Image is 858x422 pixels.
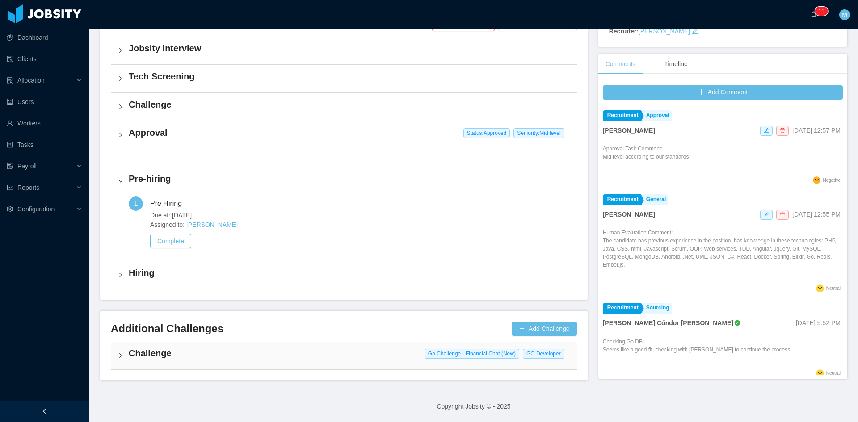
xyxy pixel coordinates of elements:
[642,303,672,314] a: Sourcing
[7,29,82,46] a: icon: pie-chartDashboard
[150,234,191,248] button: Complete
[780,212,785,217] i: icon: delete
[7,50,82,68] a: icon: auditClients
[792,127,841,134] span: [DATE] 12:57 PM
[603,85,843,100] button: icon: plusAdd Comment
[815,7,828,16] sup: 11
[780,128,785,133] i: icon: delete
[692,28,698,34] i: icon: edit
[642,110,672,121] a: Approval
[111,261,577,289] div: icon: rightHiring
[821,7,824,16] p: 1
[603,229,843,282] div: Human Evaluation Comment:
[111,65,577,92] div: icon: rightTech Screening
[826,286,841,291] span: Neutral
[764,128,769,133] i: icon: edit
[118,353,123,358] i: icon: right
[523,349,564,359] span: GO Developer
[603,145,689,174] div: Approval Task Comment:
[7,206,13,212] i: icon: setting
[425,349,519,359] span: Go Challenge - Financial Chat (New)
[111,342,577,369] div: icon: rightChallenge
[826,371,841,376] span: Neutral
[818,7,821,16] p: 1
[129,126,570,139] h4: Approval
[118,178,123,184] i: icon: right
[129,42,570,54] h4: Jobsity Interview
[512,322,577,336] button: icon: plusAdd Challenge
[118,48,123,53] i: icon: right
[118,132,123,138] i: icon: right
[603,237,843,269] p: The candidate has previous experience in the position, has knowledge in these technologies: PHP, ...
[842,9,847,20] span: M
[603,127,655,134] strong: [PERSON_NAME]
[111,121,577,149] div: icon: rightApproval
[657,54,694,74] div: Timeline
[186,221,238,228] a: [PERSON_NAME]
[463,128,510,138] span: Status: Approved
[603,211,655,218] strong: [PERSON_NAME]
[118,76,123,81] i: icon: right
[118,272,123,278] i: icon: right
[513,128,564,138] span: Seniority: Mid level
[7,114,82,132] a: icon: userWorkers
[150,196,189,211] div: Pre Hiring
[118,104,123,109] i: icon: right
[129,267,570,279] h4: Hiring
[7,77,13,84] i: icon: solution
[129,98,570,111] h4: Challenge
[150,220,570,230] span: Assigned to:
[603,153,689,161] p: Mid level according to our standards
[7,136,82,154] a: icon: profileTasks
[7,93,82,111] a: icon: robotUsers
[609,28,639,35] strong: Recruiter:
[17,77,45,84] span: Allocation
[823,178,841,183] span: Negative
[150,238,191,245] a: Complete
[111,93,577,121] div: icon: rightChallenge
[792,211,841,218] span: [DATE] 12:55 PM
[7,163,13,169] i: icon: file-protect
[603,194,641,205] a: Recruitment
[134,200,138,207] span: 1
[811,11,817,17] i: icon: bell
[764,212,769,217] i: icon: edit
[129,70,570,83] h4: Tech Screening
[111,322,508,336] h3: Additional Challenges
[150,211,570,220] span: Due at: [DATE].
[129,347,570,359] h4: Challenge
[111,37,577,64] div: icon: rightJobsity Interview
[796,319,841,326] span: [DATE] 5:52 PM
[17,184,39,191] span: Reports
[642,194,669,205] a: General
[598,54,643,74] div: Comments
[17,205,55,213] span: Configuration
[603,110,641,121] a: Recruitment
[603,303,641,314] a: Recruitment
[111,167,577,195] div: icon: rightPre-hiring
[639,28,690,35] a: [PERSON_NAME]
[129,172,570,185] h4: Pre-hiring
[603,338,791,354] p: Checking Go DB: Seems like a good fit, checking with [PERSON_NAME] to continue the process
[7,184,13,191] i: icon: line-chart
[89,391,858,422] footer: Copyright Jobsity © - 2025
[17,163,37,170] span: Payroll
[603,319,733,326] strong: [PERSON_NAME] Cóndor [PERSON_NAME]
